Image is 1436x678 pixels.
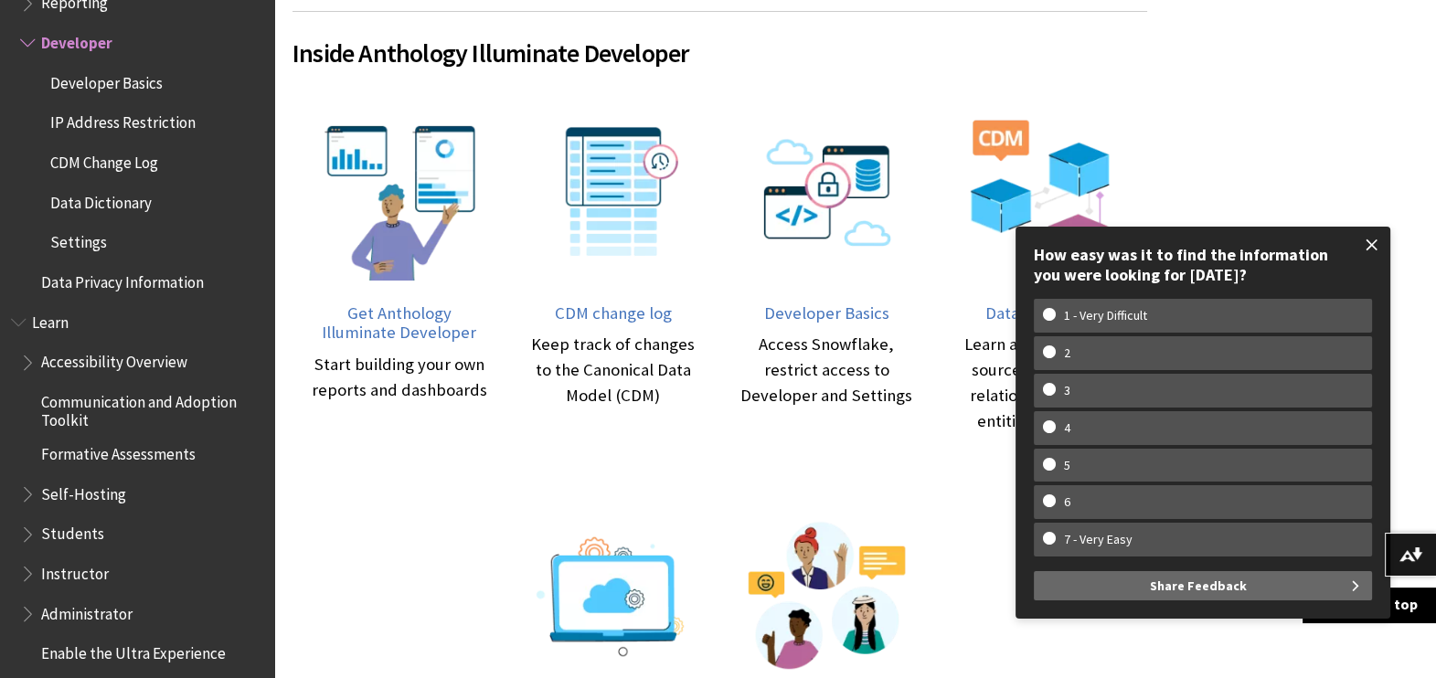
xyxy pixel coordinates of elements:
[952,332,1129,434] div: Learn about the data source, usage, and relationships of the entities available.
[50,228,107,252] span: Settings
[41,439,196,463] span: Formative Assessments
[322,302,476,344] span: Get Anthology Illuminate Developer
[50,108,196,132] span: IP Address Restriction
[311,103,488,281] img: illustration of man with his hand showing dashboards.
[525,332,702,408] div: Keep track of changes to the Canonical Data Model (CDM)
[952,103,1129,434] a: illustration of a group of interconnect boxes with the label CDM Data dictionary Learn about the ...
[41,558,109,583] span: Instructor
[1043,458,1091,473] w-span: 5
[525,103,702,281] img: illustration of a change log with a timer
[32,307,69,332] span: Learn
[764,302,889,323] span: Developer Basics
[1034,571,1372,600] button: Share Feedback
[311,352,488,403] div: Start building your own reports and dashboards
[293,34,1147,72] span: Inside Anthology Illuminate Developer
[1043,420,1091,436] w-span: 4
[985,302,1096,323] span: Data dictionary
[1043,494,1091,510] w-span: 6
[1043,345,1091,361] w-span: 2
[41,519,104,544] span: Students
[41,27,112,52] span: Developer
[50,68,163,92] span: Developer Basics
[739,103,916,281] img: securyti, development and database icons
[41,479,126,503] span: Self-Hosting
[1150,571,1247,600] span: Share Feedback
[41,267,204,291] span: Data Privacy Information
[1043,308,1168,323] w-span: 1 - Very Difficult
[1043,532,1154,547] w-span: 7 - Very Easy
[952,103,1129,281] img: illustration of a group of interconnect boxes with the label CDM
[41,347,187,372] span: Accessibility Overview
[41,599,133,623] span: Administrator
[1043,383,1091,398] w-span: 3
[41,387,261,429] span: Communication and Adoption Toolkit
[525,103,702,434] a: illustration of a change log with a timer CDM change log Keep track of changes to the Canonical D...
[739,103,916,434] a: securyti, development and database icons Developer Basics Access Snowflake, restrict access to De...
[50,187,152,212] span: Data Dictionary
[1034,245,1372,284] div: How easy was it to find the information you were looking for [DATE]?
[555,302,672,323] span: CDM change log
[311,103,488,434] a: illustration of man with his hand showing dashboards. Get Anthology Illuminate Developer Start bu...
[50,147,158,172] span: CDM Change Log
[41,639,226,663] span: Enable the Ultra Experience
[739,332,916,408] div: Access Snowflake, restrict access to Developer and Settings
